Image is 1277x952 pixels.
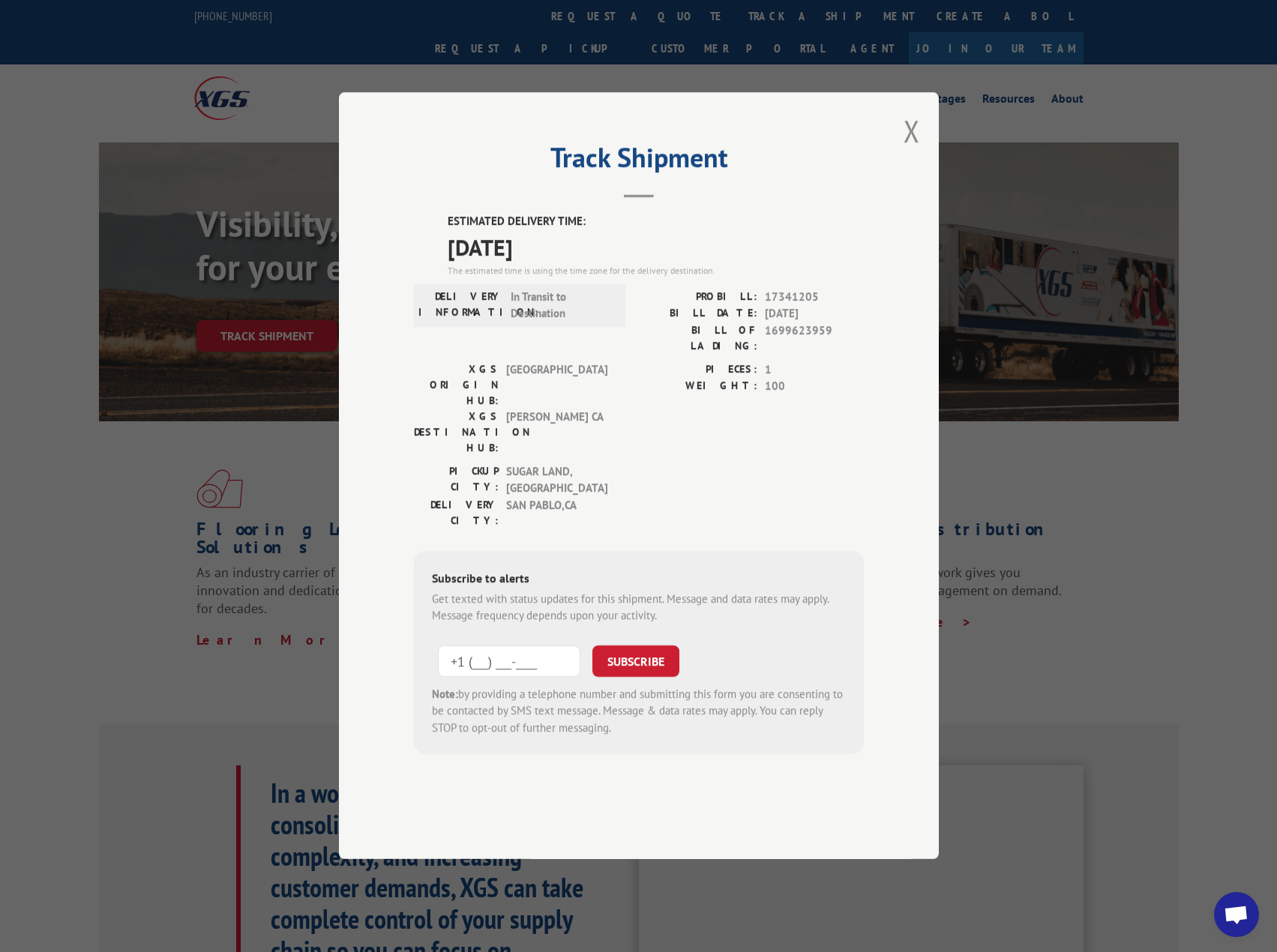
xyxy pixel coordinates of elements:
[765,306,864,323] span: [DATE]
[432,591,846,624] div: Get texted with status updates for this shipment. Message and data rates may apply. Message frequ...
[418,289,503,322] label: DELIVERY INFORMATION:
[639,322,757,354] label: BILL OF LADING:
[448,264,864,277] div: The estimated time is using the time zone for the delivery destination.
[432,687,458,701] strong: Note:
[765,379,864,396] span: 100
[506,497,607,528] span: SAN PABLO , CA
[904,111,920,151] button: Close modal
[639,306,757,323] label: BILL DATE:
[506,361,607,409] span: [GEOGRAPHIC_DATA]
[414,147,864,175] h2: Track Shipment
[506,409,607,456] span: [PERSON_NAME] CA
[592,645,679,677] button: SUBSCRIBE
[511,289,612,322] span: In Transit to Destination
[765,322,864,354] span: 1699623959
[765,289,864,306] span: 17341205
[639,379,757,396] label: WEIGHT:
[414,463,499,497] label: PICKUP CITY:
[448,230,864,264] span: [DATE]
[432,569,846,591] div: Subscribe to alerts
[448,214,864,231] label: ESTIMATED DELIVERY TIME:
[639,289,757,306] label: PROBILL:
[506,463,607,497] span: SUGAR LAND , [GEOGRAPHIC_DATA]
[414,409,499,456] label: XGS DESTINATION HUB:
[414,497,499,528] label: DELIVERY CITY:
[432,686,846,737] div: by providing a telephone number and submitting this form you are consenting to be contacted by SM...
[1214,892,1259,937] div: Open chat
[639,361,757,379] label: PIECES:
[414,361,499,409] label: XGS ORIGIN HUB:
[438,645,580,677] input: Phone Number
[765,361,864,379] span: 1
